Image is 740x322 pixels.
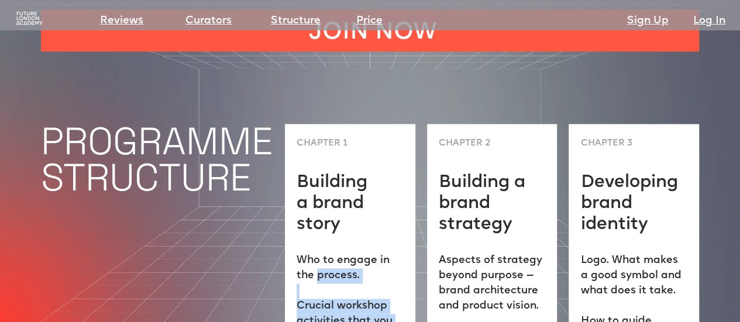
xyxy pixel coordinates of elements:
[580,172,687,236] h2: Developing brand identity
[627,13,668,29] a: Sign Up
[271,13,321,29] a: Structure
[439,136,491,152] p: CHAPTER 2
[693,13,725,29] a: Log In
[41,9,699,51] a: JOIN NOW
[580,136,632,152] p: CHAPTER 3
[297,172,404,236] h2: Building a brand story
[185,13,232,29] a: Curators
[41,123,273,196] h1: PROGRAMME STRUCTURE
[356,13,383,29] a: Price
[439,172,546,236] h2: Building a brand strategy
[100,13,143,29] a: Reviews
[297,136,347,152] p: CHAPTER 1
